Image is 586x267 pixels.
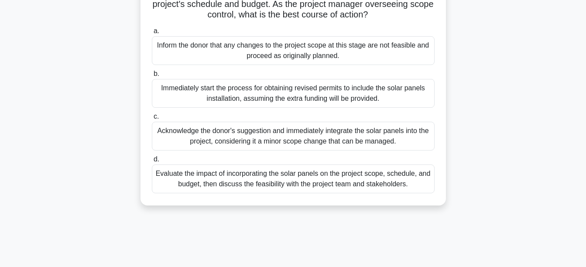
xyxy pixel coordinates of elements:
span: c. [154,113,159,120]
div: Inform the donor that any changes to the project scope at this stage are not feasible and proceed... [152,36,435,65]
div: Acknowledge the donor's suggestion and immediately integrate the solar panels into the project, c... [152,122,435,151]
span: b. [154,70,159,77]
span: a. [154,27,159,34]
div: Immediately start the process for obtaining revised permits to include the solar panels installat... [152,79,435,108]
span: d. [154,155,159,163]
div: Evaluate the impact of incorporating the solar panels on the project scope, schedule, and budget,... [152,164,435,193]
